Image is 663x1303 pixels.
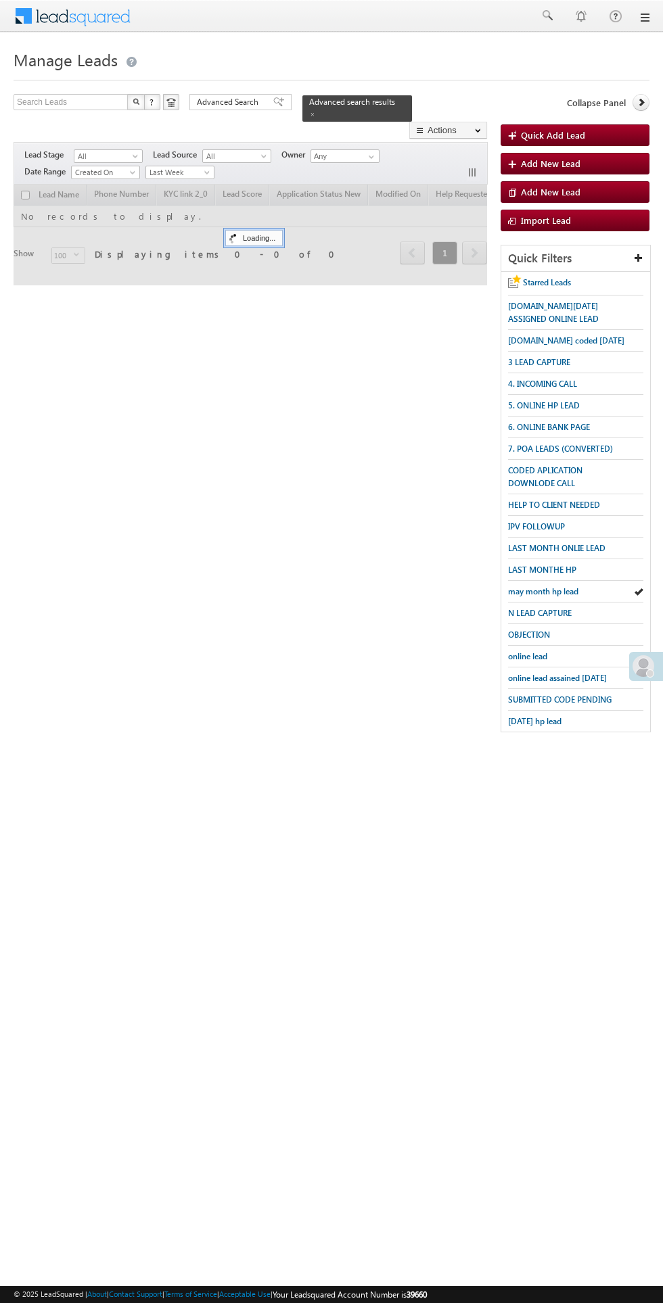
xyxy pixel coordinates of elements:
[501,245,650,272] div: Quick Filters
[508,444,613,454] span: 7. POA LEADS (CONVERTED)
[133,98,139,105] img: Search
[14,49,118,70] span: Manage Leads
[508,335,624,346] span: [DOMAIN_NAME] coded [DATE]
[508,465,582,488] span: CODED APLICATION DOWNLODE CALL
[109,1289,162,1298] a: Contact Support
[74,149,143,163] a: All
[164,1289,217,1298] a: Terms of Service
[508,521,565,531] span: IPV FOLLOWUP
[508,422,590,432] span: 6. ONLINE BANK PAGE
[523,277,571,287] span: Starred Leads
[508,543,605,553] span: LAST MONTH ONLIE LEAD
[508,651,547,661] span: online lead
[150,96,156,108] span: ?
[14,1288,427,1301] span: © 2025 LeadSquared | | | | |
[567,97,626,109] span: Collapse Panel
[407,1289,427,1300] span: 39660
[508,694,612,705] span: SUBMITTED CODE PENDING
[409,122,487,139] button: Actions
[219,1289,271,1298] a: Acceptable Use
[508,565,576,575] span: LAST MONTHE HP
[508,673,607,683] span: online lead assained [DATE]
[146,166,210,179] span: Last Week
[281,149,311,161] span: Owner
[225,230,283,246] div: Loading...
[508,379,577,389] span: 4. INCOMING CALL
[521,158,580,169] span: Add New Lead
[71,166,140,179] a: Created On
[309,97,395,107] span: Advanced search results
[521,214,571,226] span: Import Lead
[508,301,599,324] span: [DOMAIN_NAME][DATE] ASSIGNED ONLINE LEAD
[361,150,378,164] a: Show All Items
[508,400,580,410] span: 5. ONLINE HP LEAD
[508,500,600,510] span: HELP TO CLIENT NEEDED
[508,630,550,640] span: OBJECTION
[521,186,580,197] span: Add New Lead
[72,166,136,179] span: Created On
[508,608,572,618] span: N LEAD CAPTURE
[144,94,160,110] button: ?
[197,96,262,108] span: Advanced Search
[153,149,202,161] span: Lead Source
[24,166,71,178] span: Date Range
[145,166,214,179] a: Last Week
[87,1289,107,1298] a: About
[273,1289,427,1300] span: Your Leadsquared Account Number is
[508,586,578,596] span: may month hp lead
[24,149,74,161] span: Lead Stage
[521,129,585,141] span: Quick Add Lead
[508,716,562,726] span: [DATE] hp lead
[203,150,267,162] span: All
[202,149,271,163] a: All
[311,149,380,163] input: Type to Search
[74,150,139,162] span: All
[508,357,570,367] span: 3 LEAD CAPTURE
